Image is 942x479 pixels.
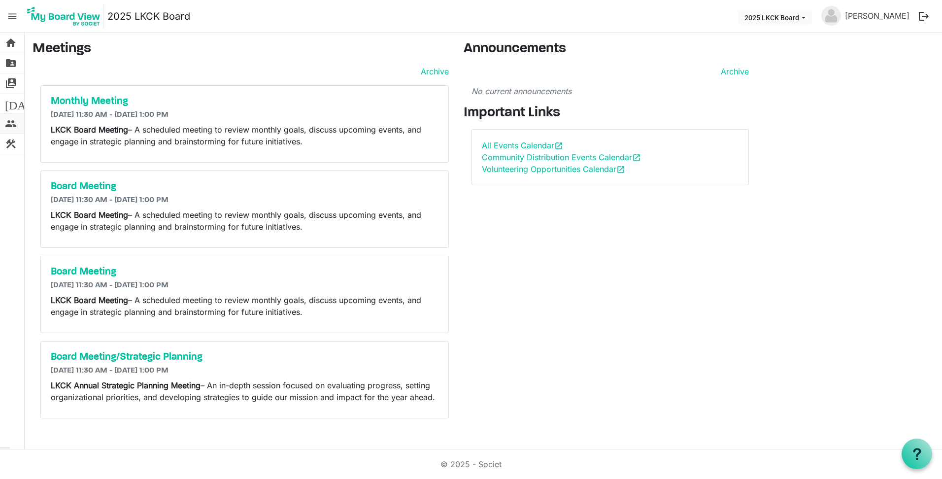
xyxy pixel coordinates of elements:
[5,53,17,73] span: folder_shared
[5,134,17,154] span: construction
[24,4,103,29] img: My Board View Logo
[33,41,449,58] h3: Meetings
[482,164,625,174] a: Volunteering Opportunities Calendaropen_in_new
[51,181,438,193] a: Board Meeting
[51,281,438,290] h6: [DATE] 11:30 AM - [DATE] 1:00 PM
[51,124,438,147] p: – A scheduled meeting to review monthly goals, discuss upcoming events, and engage in strategic p...
[738,10,812,24] button: 2025 LKCK Board dropdownbutton
[616,165,625,174] span: open_in_new
[554,141,563,150] span: open_in_new
[417,66,449,77] a: Archive
[717,66,749,77] a: Archive
[464,41,757,58] h3: Announcements
[51,351,438,363] a: Board Meeting/Strategic Planning
[632,153,641,162] span: open_in_new
[51,125,128,135] strong: LKCK Board Meeting
[5,33,17,53] span: home
[440,459,502,469] a: © 2025 - Societ
[5,94,43,113] span: [DATE]
[51,380,201,390] strong: LKCK Annual Strategic Planning Meeting
[482,140,563,150] a: All Events Calendaropen_in_new
[51,294,438,318] p: – A scheduled meeting to review monthly goals, discuss upcoming events, and engage in strategic p...
[471,85,749,97] p: No current announcements
[51,210,128,220] strong: LKCK Board Meeting
[841,6,913,26] a: [PERSON_NAME]
[24,4,107,29] a: My Board View Logo
[482,152,641,162] a: Community Distribution Events Calendaropen_in_new
[464,105,757,122] h3: Important Links
[51,96,438,107] a: Monthly Meeting
[5,73,17,93] span: switch_account
[51,110,438,120] h6: [DATE] 11:30 AM - [DATE] 1:00 PM
[51,196,438,205] h6: [DATE] 11:30 AM - [DATE] 1:00 PM
[51,295,128,305] strong: LKCK Board Meeting
[51,209,438,233] p: – A scheduled meeting to review monthly goals, discuss upcoming events, and engage in strategic p...
[107,6,190,26] a: 2025 LKCK Board
[51,266,438,278] a: Board Meeting
[821,6,841,26] img: no-profile-picture.svg
[51,379,438,403] p: – An in-depth session focused on evaluating progress, setting organizational priorities, and deve...
[5,114,17,134] span: people
[51,366,438,376] h6: [DATE] 11:30 AM - [DATE] 1:00 PM
[3,7,22,26] span: menu
[913,6,934,27] button: logout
